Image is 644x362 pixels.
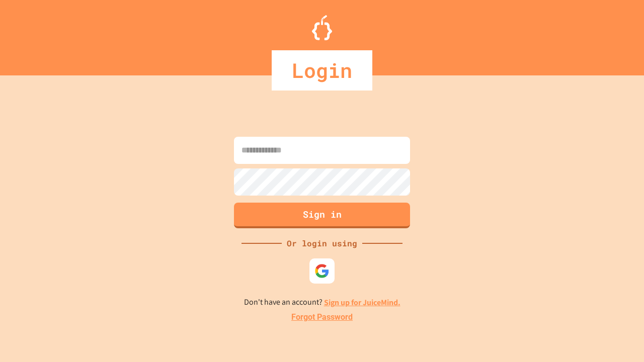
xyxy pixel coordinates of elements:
[244,296,400,309] p: Don't have an account?
[234,203,410,228] button: Sign in
[282,237,362,249] div: Or login using
[272,50,372,90] div: Login
[314,263,330,279] img: google-icon.svg
[291,311,353,323] a: Forgot Password
[324,297,400,308] a: Sign up for JuiceMind.
[312,15,332,40] img: Logo.svg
